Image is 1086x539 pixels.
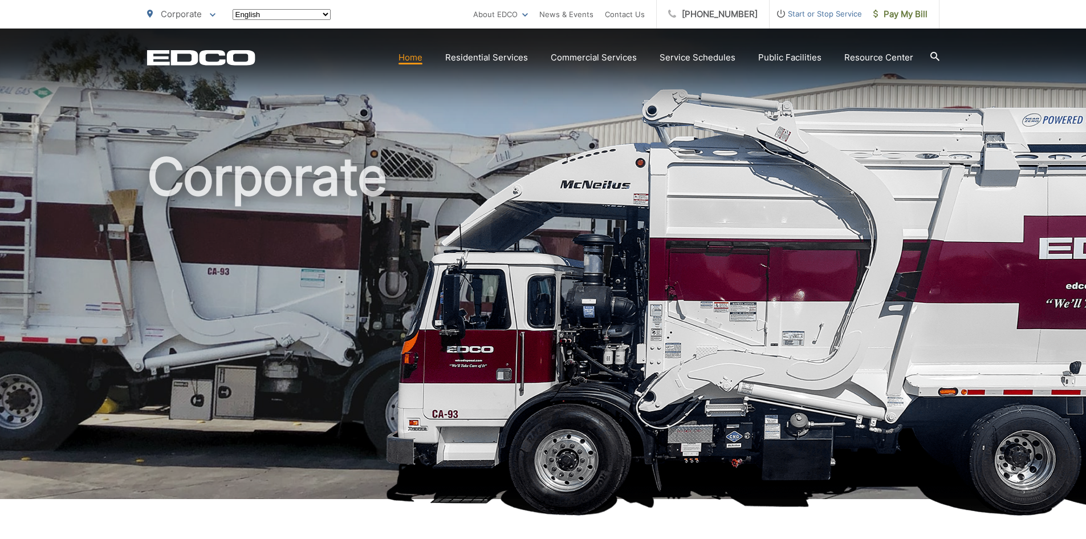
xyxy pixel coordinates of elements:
a: Public Facilities [758,51,821,64]
span: Pay My Bill [873,7,928,21]
a: News & Events [539,7,593,21]
span: Corporate [161,9,202,19]
a: Commercial Services [551,51,637,64]
a: Home [398,51,422,64]
a: Residential Services [445,51,528,64]
a: EDCD logo. Return to the homepage. [147,50,255,66]
select: Select a language [233,9,331,20]
a: Contact Us [605,7,645,21]
a: Resource Center [844,51,913,64]
a: About EDCO [473,7,528,21]
h1: Corporate [147,148,939,509]
a: Service Schedules [660,51,735,64]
